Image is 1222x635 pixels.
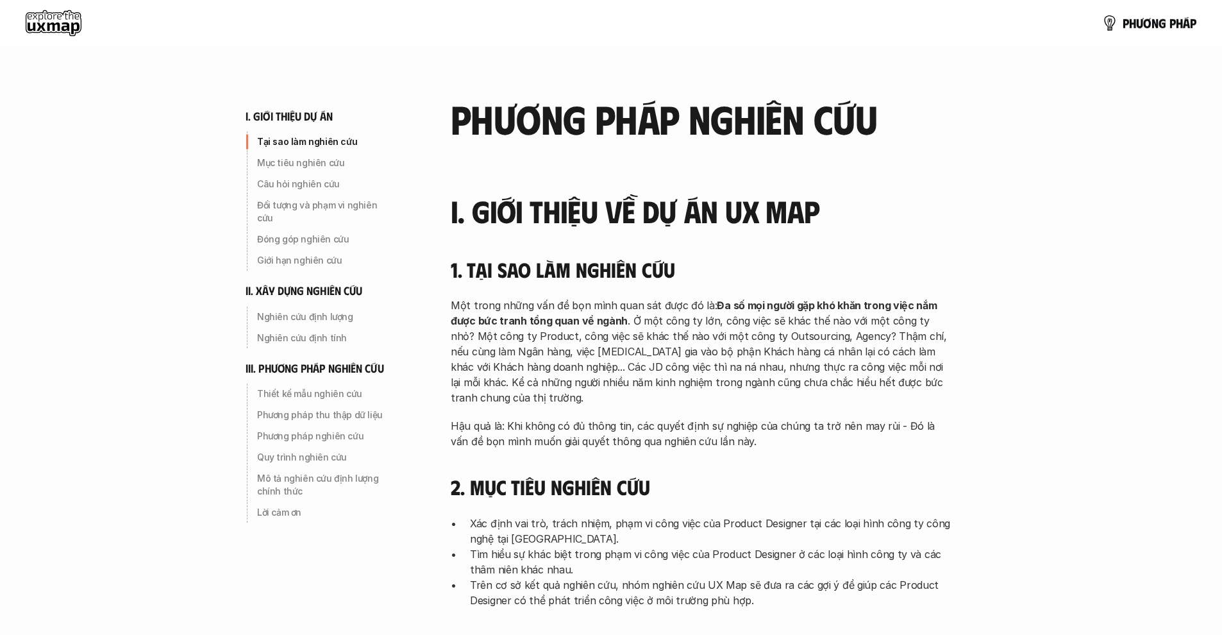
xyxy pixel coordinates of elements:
p: Xác định vai trò, trách nhiệm, phạm vi công việc của Product Designer tại các loại hình công ty c... [470,516,951,546]
p: Nghiên cứu định tính [257,332,394,344]
a: Phương pháp thu thập dữ liệu [246,405,399,425]
a: Tại sao làm nghiên cứu [246,131,399,152]
h4: 1. Tại sao làm nghiên cứu [451,257,951,282]
span: p [1169,16,1176,30]
span: h [1176,16,1183,30]
h6: i. giới thiệu dự án [246,109,333,124]
p: Lời cảm ơn [257,506,394,519]
a: Giới hạn nghiên cứu [246,250,399,271]
a: Quy trình nghiên cứu [246,447,399,468]
p: Giới hạn nghiên cứu [257,254,394,267]
p: Hậu quả là: Khi không có đủ thông tin, các quyết định sự nghiệp của chúng ta trở nên may rủi - Đó... [451,418,951,449]
p: Phương pháp thu thập dữ liệu [257,409,394,421]
h2: phương pháp nghiên cứu [451,96,951,140]
h6: iii. phương pháp nghiên cứu [246,361,384,376]
a: Phương pháp nghiên cứu [246,426,399,446]
p: Mục tiêu nghiên cứu [257,157,394,169]
h6: ii. xây dựng nghiên cứu [246,284,362,298]
a: Đối tượng và phạm vi nghiên cứu [246,195,399,228]
span: á [1183,16,1190,30]
span: p [1123,16,1129,30]
a: Nghiên cứu định lượng [246,307,399,327]
a: Câu hỏi nghiên cứu [246,174,399,194]
span: p [1190,16,1196,30]
a: phươngpháp [1102,10,1196,36]
p: Đối tượng và phạm vi nghiên cứu [257,199,394,224]
p: Mô tả nghiên cứu định lượng chính thức [257,472,394,498]
a: Đóng góp nghiên cứu [246,229,399,250]
p: Câu hỏi nghiên cứu [257,178,394,190]
span: g [1159,16,1166,30]
a: Nghiên cứu định tính [246,328,399,348]
a: Thiết kế mẫu nghiên cứu [246,384,399,404]
p: Đóng góp nghiên cứu [257,233,394,246]
span: n [1151,16,1159,30]
span: ơ [1143,16,1151,30]
p: Một trong những vấn đề bọn mình quan sát được đó là: . Ở một công ty lớn, công việc sẽ khác thế n... [451,298,951,405]
h4: 2. Mục tiêu nghiên cứu [451,475,951,499]
a: Mục tiêu nghiên cứu [246,153,399,173]
p: Quy trình nghiên cứu [257,451,394,464]
a: Mô tả nghiên cứu định lượng chính thức [246,468,399,502]
p: Trên cơ sở kết quả nghiên cứu, nhóm nghiên cứu UX Map sẽ đưa ra các gợi ý để giúp các Product Des... [470,577,951,608]
p: Nghiên cứu định lượng [257,310,394,323]
span: h [1129,16,1136,30]
p: Tại sao làm nghiên cứu [257,135,394,148]
a: Lời cảm ơn [246,502,399,523]
h3: I. Giới thiệu về dự án UX Map [451,194,951,228]
span: ư [1136,16,1143,30]
p: Phương pháp nghiên cứu [257,430,394,443]
p: Thiết kế mẫu nghiên cứu [257,387,394,400]
p: Tìm hiểu sự khác biệt trong phạm vi công việc của Product Designer ở các loại hình công ty và các... [470,546,951,577]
